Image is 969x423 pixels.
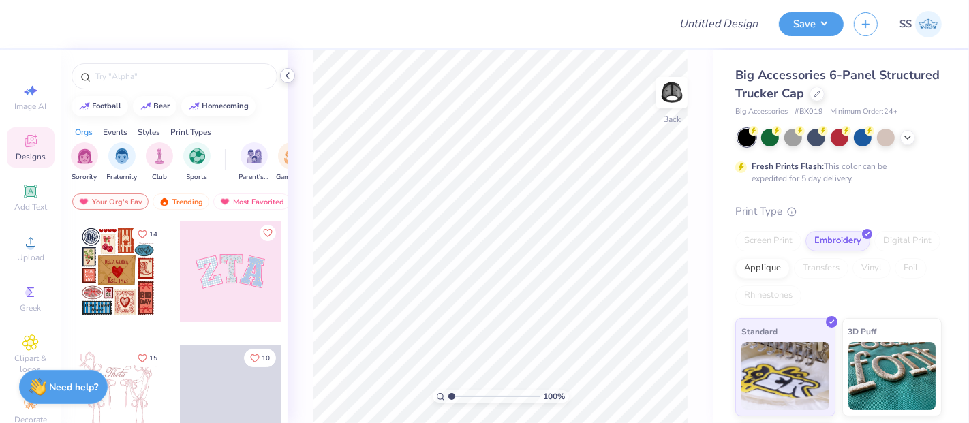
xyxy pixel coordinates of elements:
img: trending.gif [159,197,170,206]
div: filter for Fraternity [107,142,138,183]
span: Minimum Order: 24 + [830,106,898,118]
div: This color can be expedited for 5 day delivery. [752,160,919,185]
div: Screen Print [735,231,801,251]
div: Foil [895,258,927,279]
div: filter for Sports [183,142,211,183]
div: filter for Game Day [276,142,307,183]
a: SS [899,11,942,37]
span: SS [899,16,912,32]
button: Like [132,225,164,243]
div: Your Org's Fav [72,193,149,210]
span: Parent's Weekend [239,172,270,183]
span: 14 [149,231,157,238]
img: Fraternity Image [114,148,129,164]
img: Standard [741,342,829,410]
div: homecoming [202,102,249,110]
img: trend_line.gif [189,102,200,110]
span: 10 [262,355,270,362]
img: 3D Puff [848,342,936,410]
span: 3D Puff [848,324,877,339]
button: football [72,96,128,116]
div: Print Types [170,126,211,138]
strong: Fresh Prints Flash: [752,161,824,172]
button: filter button [276,142,307,183]
span: Upload [17,252,44,263]
img: Club Image [152,148,167,164]
span: Game Day [276,172,307,183]
img: Parent's Weekend Image [247,148,262,164]
strong: Need help? [50,381,99,394]
div: Digital Print [874,231,940,251]
span: Fraternity [107,172,138,183]
img: Sorority Image [77,148,93,164]
span: Greek [20,302,42,313]
div: bear [154,102,170,110]
button: bear [133,96,176,116]
img: Back [658,79,686,106]
button: filter button [146,142,173,183]
div: Print Type [735,204,942,219]
div: Rhinestones [735,285,801,306]
div: filter for Parent's Weekend [239,142,270,183]
span: Big Accessories 6-Panel Structured Trucker Cap [735,67,940,101]
img: Shashank S Sharma [915,11,942,37]
div: Applique [735,258,790,279]
button: Like [260,225,276,241]
span: Sorority [72,172,97,183]
button: filter button [239,142,270,183]
button: filter button [107,142,138,183]
img: trend_line.gif [79,102,90,110]
button: homecoming [181,96,256,116]
span: Clipart & logos [7,353,55,375]
img: most_fav.gif [219,197,230,206]
img: Sports Image [189,148,205,164]
img: most_fav.gif [78,197,89,206]
div: Back [663,113,681,125]
div: Vinyl [852,258,891,279]
button: Like [132,349,164,367]
div: Events [103,126,127,138]
div: Transfers [794,258,848,279]
button: filter button [71,142,98,183]
span: # BX019 [795,106,823,118]
span: Sports [187,172,208,183]
input: Try "Alpha" [94,69,268,83]
input: Untitled Design [668,10,769,37]
div: Most Favorited [213,193,290,210]
div: Styles [138,126,160,138]
span: Big Accessories [735,106,788,118]
span: Club [152,172,167,183]
div: filter for Sorority [71,142,98,183]
span: 15 [149,355,157,362]
span: Standard [741,324,778,339]
span: Add Text [14,202,47,213]
div: football [93,102,122,110]
span: Designs [16,151,46,162]
button: filter button [183,142,211,183]
div: filter for Club [146,142,173,183]
button: Like [244,349,276,367]
div: Embroidery [805,231,870,251]
button: Save [779,12,844,36]
img: Game Day Image [284,148,300,164]
span: 100 % [544,390,566,403]
div: Trending [153,193,209,210]
img: trend_line.gif [140,102,151,110]
span: Image AI [15,101,47,112]
div: Orgs [75,126,93,138]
